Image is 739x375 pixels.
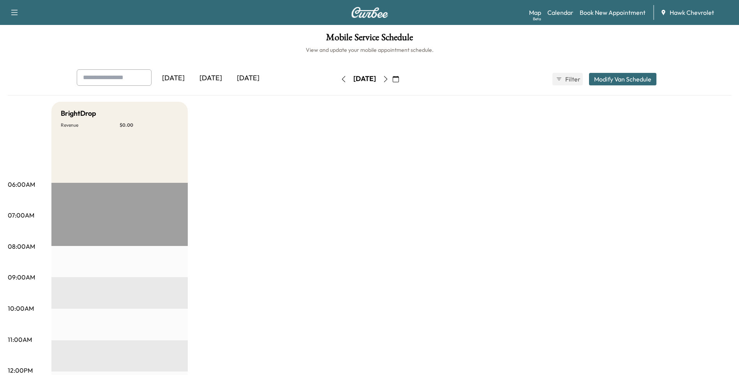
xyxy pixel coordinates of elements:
button: Filter [552,73,583,85]
span: Hawk Chevrolet [670,8,714,17]
span: Filter [565,74,579,84]
h5: BrightDrop [61,108,96,119]
p: 07:00AM [8,210,34,220]
div: [DATE] [229,69,267,87]
h1: Mobile Service Schedule [8,33,731,46]
p: 08:00AM [8,242,35,251]
h6: View and update your mobile appointment schedule. [8,46,731,54]
p: 09:00AM [8,272,35,282]
div: [DATE] [353,74,376,84]
p: 10:00AM [8,304,34,313]
img: Curbee Logo [351,7,388,18]
a: Book New Appointment [580,8,646,17]
p: 12:00PM [8,366,33,375]
p: 06:00AM [8,180,35,189]
div: [DATE] [155,69,192,87]
div: Beta [533,16,541,22]
div: [DATE] [192,69,229,87]
p: $ 0.00 [120,122,178,128]
a: MapBeta [529,8,541,17]
button: Modify Van Schedule [589,73,656,85]
p: Revenue [61,122,120,128]
p: 11:00AM [8,335,32,344]
a: Calendar [547,8,573,17]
